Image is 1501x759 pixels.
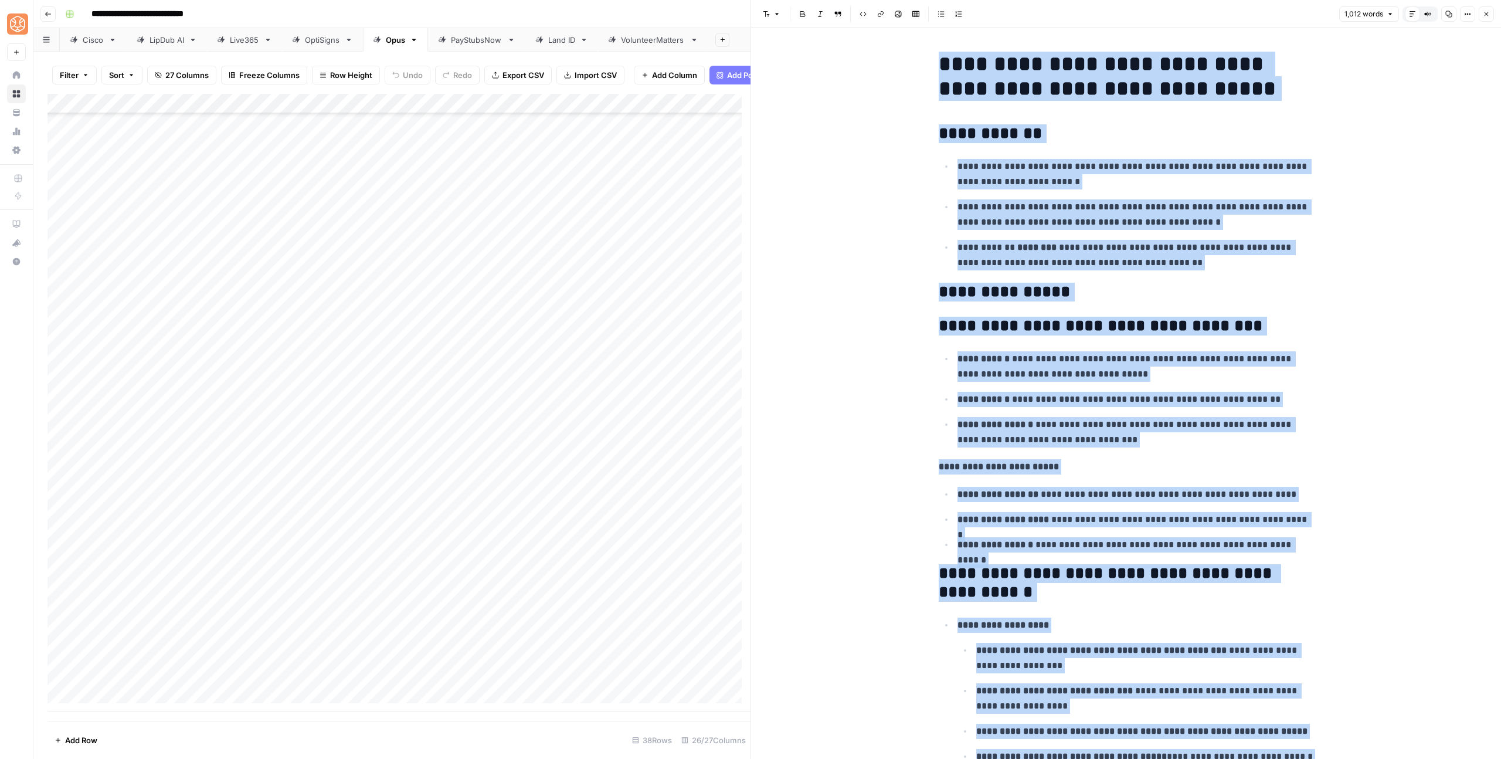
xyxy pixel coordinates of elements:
[7,122,26,141] a: Usage
[7,84,26,103] a: Browse
[150,34,184,46] div: LipDub AI
[7,233,26,252] button: What's new?
[60,28,127,52] a: Cisco
[7,66,26,84] a: Home
[282,28,363,52] a: OptiSigns
[709,66,798,84] button: Add Power Agent
[207,28,282,52] a: Live365
[634,66,705,84] button: Add Column
[239,69,300,81] span: Freeze Columns
[8,234,25,252] div: What's new?
[435,66,480,84] button: Redo
[403,69,423,81] span: Undo
[453,69,472,81] span: Redo
[7,141,26,160] a: Settings
[502,69,544,81] span: Export CSV
[127,28,207,52] a: LipDub AI
[47,731,104,750] button: Add Row
[727,69,791,81] span: Add Power Agent
[52,66,97,84] button: Filter
[7,215,26,233] a: AirOps Academy
[165,69,209,81] span: 27 Columns
[221,66,307,84] button: Freeze Columns
[83,34,104,46] div: Cisco
[305,34,340,46] div: OptiSigns
[60,69,79,81] span: Filter
[230,34,259,46] div: Live365
[386,34,405,46] div: Opus
[312,66,380,84] button: Row Height
[652,69,697,81] span: Add Column
[101,66,142,84] button: Sort
[1344,9,1383,19] span: 1,012 words
[575,69,617,81] span: Import CSV
[548,34,575,46] div: Land ID
[598,28,708,52] a: VolunteerMatters
[556,66,624,84] button: Import CSV
[627,731,677,750] div: 38 Rows
[65,734,97,746] span: Add Row
[330,69,372,81] span: Row Height
[363,28,428,52] a: Opus
[525,28,598,52] a: Land ID
[109,69,124,81] span: Sort
[428,28,525,52] a: PayStubsNow
[7,13,28,35] img: SimpleTiger Logo
[7,9,26,39] button: Workspace: SimpleTiger
[7,252,26,271] button: Help + Support
[677,731,750,750] div: 26/27 Columns
[451,34,502,46] div: PayStubsNow
[7,103,26,122] a: Your Data
[147,66,216,84] button: 27 Columns
[385,66,430,84] button: Undo
[1339,6,1399,22] button: 1,012 words
[621,34,685,46] div: VolunteerMatters
[484,66,552,84] button: Export CSV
